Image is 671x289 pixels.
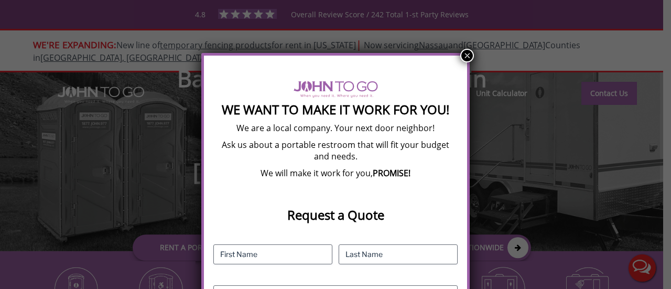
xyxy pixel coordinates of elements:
[339,244,458,264] input: Last Name
[287,206,384,223] strong: Request a Quote
[222,101,449,118] strong: We Want To Make It Work For You!
[373,167,410,179] b: PROMISE!
[460,49,474,62] button: Close
[294,81,378,98] img: logo of viptogo
[213,244,332,264] input: First Name
[213,122,458,134] p: We are a local company. Your next door neighbor!
[213,167,458,179] p: We will make it work for you,
[213,139,458,162] p: Ask us about a portable restroom that will fit your budget and needs.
